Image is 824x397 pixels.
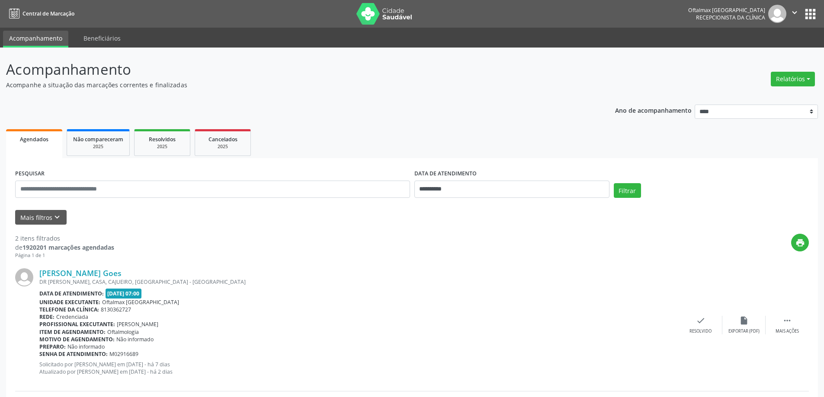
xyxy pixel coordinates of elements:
[786,5,803,23] button: 
[39,313,55,321] b: Rede:
[739,316,749,325] i: insert_drive_file
[15,210,67,225] button: Mais filtroskeyboard_arrow_down
[615,105,692,115] p: Ano de acompanhamento
[77,31,127,46] a: Beneficiários
[101,306,131,313] span: 8130362727
[689,328,712,334] div: Resolvido
[117,321,158,328] span: [PERSON_NAME]
[39,268,122,278] a: [PERSON_NAME] Goes
[52,213,62,222] i: keyboard_arrow_down
[73,136,123,143] span: Não compareceram
[6,80,574,89] p: Acompanhe a situação das marcações correntes e finalizadas
[15,234,114,243] div: 2 itens filtrados
[728,328,760,334] div: Exportar (PDF)
[109,350,138,358] span: M02916689
[803,6,818,22] button: apps
[39,299,100,306] b: Unidade executante:
[696,14,765,21] span: Recepcionista da clínica
[614,183,641,198] button: Filtrar
[39,290,104,297] b: Data de atendimento:
[116,336,154,343] span: Não informado
[776,328,799,334] div: Mais ações
[790,8,799,17] i: 
[39,336,115,343] b: Motivo de agendamento:
[20,136,48,143] span: Agendados
[102,299,179,306] span: Oftalmax [GEOGRAPHIC_DATA]
[56,313,88,321] span: Credenciada
[39,278,679,286] div: DR [PERSON_NAME], CASA, CAJUEIRO, [GEOGRAPHIC_DATA] - [GEOGRAPHIC_DATA]
[782,316,792,325] i: 
[688,6,765,14] div: Oftalmax [GEOGRAPHIC_DATA]
[39,321,115,328] b: Profissional executante:
[106,289,142,299] span: [DATE] 07:00
[208,136,237,143] span: Cancelados
[39,328,106,336] b: Item de agendamento:
[795,238,805,248] i: print
[414,167,477,181] label: DATA DE ATENDIMENTO
[39,306,99,313] b: Telefone da clínica:
[771,72,815,86] button: Relatórios
[768,5,786,23] img: img
[3,31,68,48] a: Acompanhamento
[15,167,45,181] label: PESQUISAR
[39,361,679,375] p: Solicitado por [PERSON_NAME] em [DATE] - há 7 dias Atualizado por [PERSON_NAME] em [DATE] - há 2 ...
[39,343,66,350] b: Preparo:
[141,143,184,150] div: 2025
[22,10,74,17] span: Central de Marcação
[791,234,809,251] button: print
[15,243,114,252] div: de
[67,343,105,350] span: Não informado
[149,136,176,143] span: Resolvidos
[6,59,574,80] p: Acompanhamento
[696,316,705,325] i: check
[73,143,123,150] div: 2025
[15,252,114,259] div: Página 1 de 1
[6,6,74,21] a: Central de Marcação
[39,350,108,358] b: Senha de atendimento:
[201,143,244,150] div: 2025
[22,243,114,251] strong: 1920201 marcações agendadas
[15,268,33,286] img: img
[107,328,139,336] span: Oftalmologia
